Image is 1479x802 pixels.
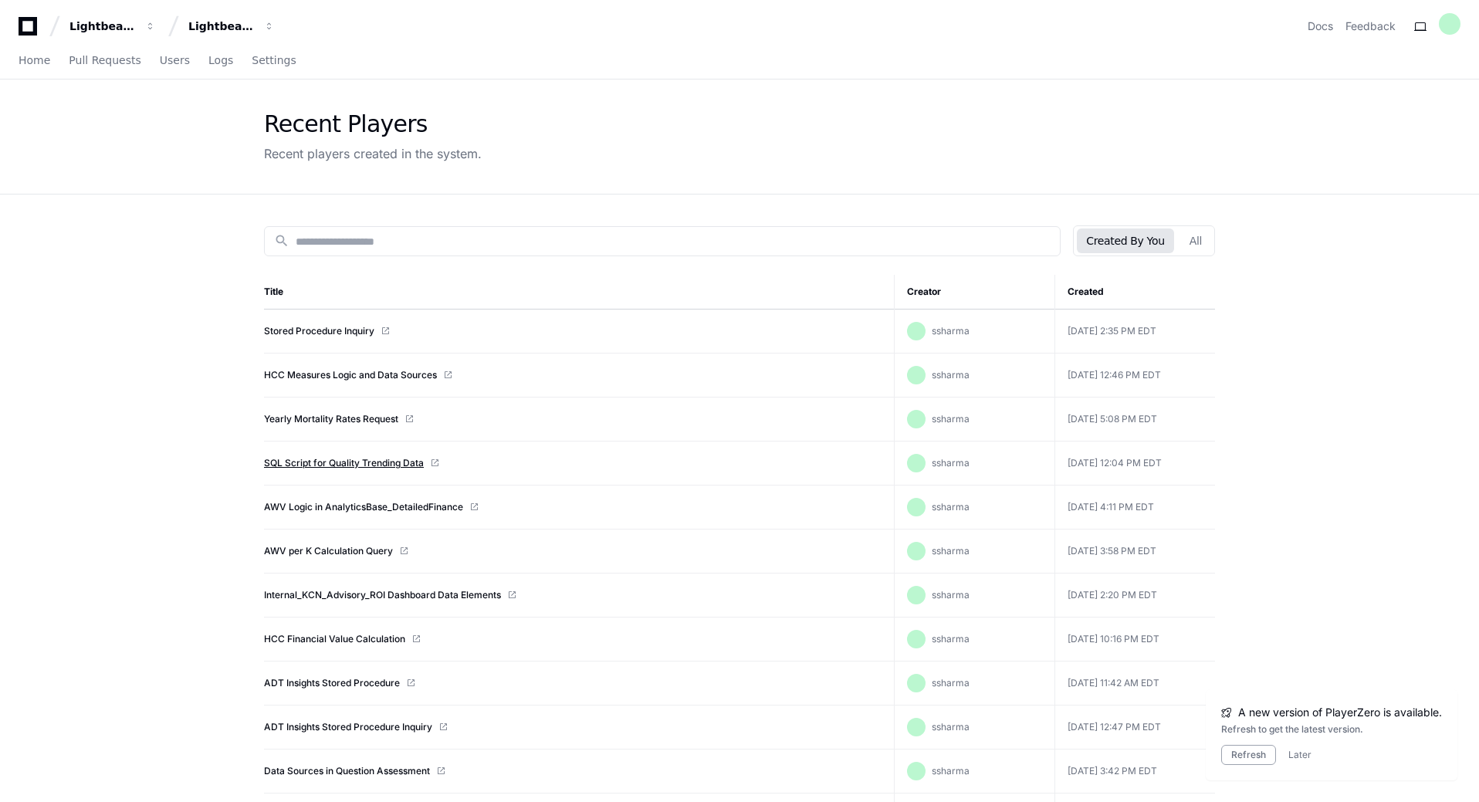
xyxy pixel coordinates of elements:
a: Users [160,43,190,79]
td: [DATE] 3:58 PM EDT [1054,530,1215,574]
span: Pull Requests [69,56,140,65]
a: Docs [1308,19,1333,34]
td: [DATE] 2:20 PM EDT [1054,574,1215,618]
div: Recent Players [264,110,482,138]
span: ssharma [932,589,970,601]
div: Refresh to get the latest version. [1221,723,1442,736]
a: HCC Financial Value Calculation [264,633,405,645]
span: ssharma [932,633,970,645]
span: ssharma [932,413,970,425]
div: Lightbeam Health [69,19,136,34]
button: Feedback [1345,19,1396,34]
button: All [1180,228,1211,253]
a: Data Sources in Question Assessment [264,765,430,777]
button: Created By You [1077,228,1173,253]
td: [DATE] 3:42 PM EDT [1054,750,1215,794]
span: Logs [208,56,233,65]
a: Settings [252,43,296,79]
button: Lightbeam Health Solutions [182,12,281,40]
span: ssharma [932,325,970,337]
span: Users [160,56,190,65]
span: ssharma [932,721,970,733]
a: Pull Requests [69,43,140,79]
a: AWV per K Calculation Query [264,545,393,557]
a: Internal_KCN_Advisory_ROI Dashboard Data Elements [264,589,501,601]
td: [DATE] 2:35 PM EDT [1054,310,1215,354]
div: Recent players created in the system. [264,144,482,163]
a: ADT Insights Stored Procedure Inquiry [264,721,432,733]
th: Created [1054,275,1215,310]
span: ssharma [932,457,970,469]
td: [DATE] 12:04 PM EDT [1054,442,1215,486]
a: Stored Procedure Inquiry [264,325,374,337]
td: [DATE] 11:42 AM EDT [1054,662,1215,706]
span: ssharma [932,677,970,689]
td: [DATE] 4:11 PM EDT [1054,486,1215,530]
span: A new version of PlayerZero is available. [1238,705,1442,720]
span: ssharma [932,501,970,513]
a: HCC Measures Logic and Data Sources [264,369,437,381]
button: Refresh [1221,745,1276,765]
th: Title [264,275,894,310]
span: Settings [252,56,296,65]
td: [DATE] 12:46 PM EDT [1054,354,1215,398]
span: ssharma [932,545,970,557]
td: [DATE] 5:08 PM EDT [1054,398,1215,442]
div: Lightbeam Health Solutions [188,19,255,34]
a: Yearly Mortality Rates Request [264,413,398,425]
span: ssharma [932,765,970,777]
a: AWV Logic in AnalyticsBase_DetailedFinance [264,501,463,513]
th: Creator [894,275,1054,310]
button: Later [1288,749,1311,761]
a: Home [19,43,50,79]
mat-icon: search [274,233,289,249]
td: [DATE] 12:47 PM EDT [1054,706,1215,750]
a: SQL Script for Quality Trending Data [264,457,424,469]
a: ADT Insights Stored Procedure [264,677,400,689]
a: Logs [208,43,233,79]
button: Lightbeam Health [63,12,162,40]
td: [DATE] 10:16 PM EDT [1054,618,1215,662]
span: Home [19,56,50,65]
span: ssharma [932,369,970,381]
